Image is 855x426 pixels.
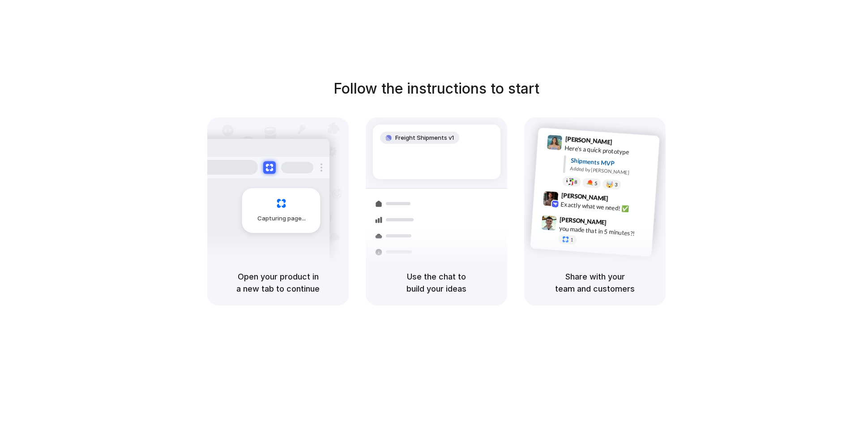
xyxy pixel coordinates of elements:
h5: Open your product in a new tab to continue [218,271,338,295]
span: Freight Shipments v1 [395,133,454,142]
div: you made that in 5 minutes?! [559,224,648,239]
div: Added by [PERSON_NAME] [570,165,652,178]
h1: Follow the instructions to start [333,78,539,99]
span: [PERSON_NAME] [560,215,607,228]
h5: Use the chat to build your ideas [376,271,496,295]
span: 1 [570,237,573,242]
span: 8 [574,180,577,185]
span: 5 [594,181,598,186]
span: Capturing page [257,214,307,223]
span: 3 [615,182,618,187]
div: Shipments MVP [570,156,653,171]
div: Here's a quick prototype [564,143,654,159]
span: 9:42 AM [611,194,629,205]
h5: Share with your team and customers [535,271,655,295]
div: 🤯 [606,181,614,188]
span: 9:41 AM [615,138,633,149]
span: [PERSON_NAME] [561,190,608,203]
span: [PERSON_NAME] [565,134,612,147]
span: 9:47 AM [609,219,628,229]
div: Exactly what we need! ✅ [560,199,650,215]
